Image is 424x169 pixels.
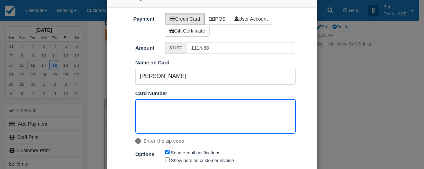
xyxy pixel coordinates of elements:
label: Gift Certificate [165,25,210,37]
label: Options [107,148,160,158]
label: Credit Card [165,13,205,25]
label: Amount [107,42,160,52]
input: Valid amount required. [187,42,294,54]
span: Enter the zip code [135,138,296,145]
label: Card Number [135,90,167,97]
label: User Account [230,13,272,25]
label: Payment [107,13,160,23]
label: Send e-mail notifications [171,150,220,155]
small: $ USD [170,45,183,50]
label: POS [204,13,230,25]
label: Name on Card [135,59,170,66]
label: Show note on customer invoice [171,158,234,163]
iframe: To enrich screen reader interactions, please activate Accessibility in Grammarly extension settings [136,99,295,133]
